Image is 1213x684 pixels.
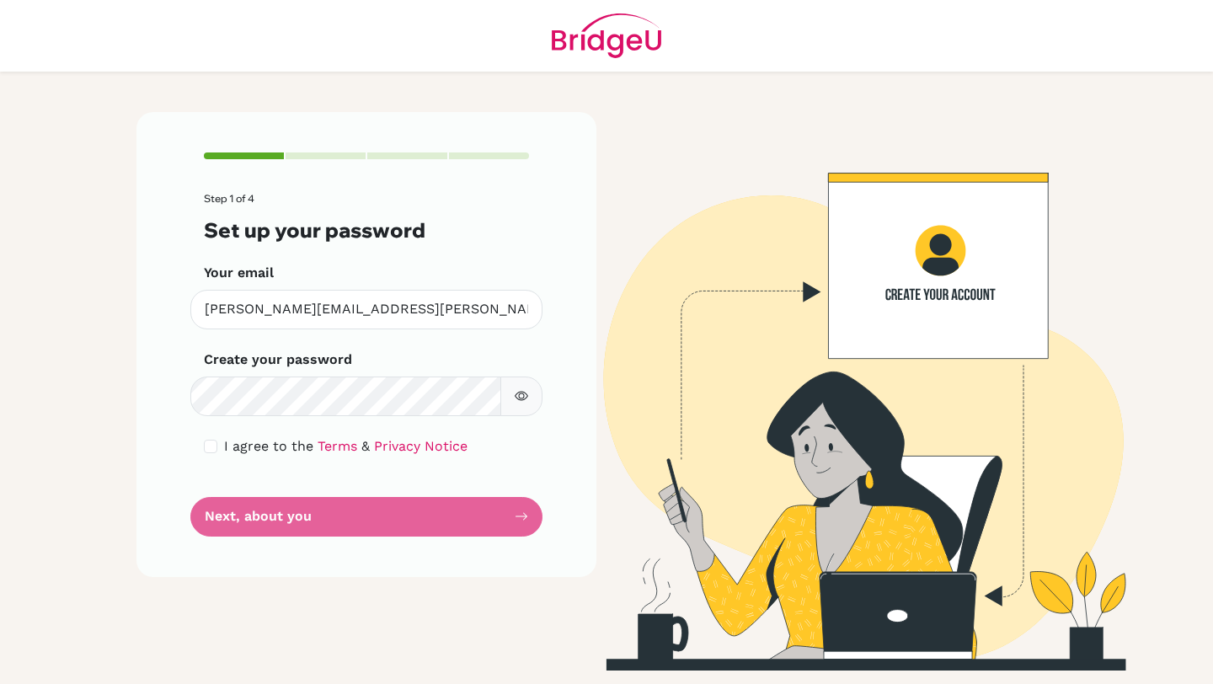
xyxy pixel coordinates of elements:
a: Terms [318,438,357,454]
label: Create your password [204,350,352,370]
iframe: Opens a widget where you can find more information [1104,633,1196,676]
span: & [361,438,370,454]
span: I agree to the [224,438,313,454]
a: Privacy Notice [374,438,468,454]
input: Insert your email* [190,290,542,329]
label: Your email [204,263,274,283]
span: Step 1 of 4 [204,192,254,205]
h3: Set up your password [204,218,529,243]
